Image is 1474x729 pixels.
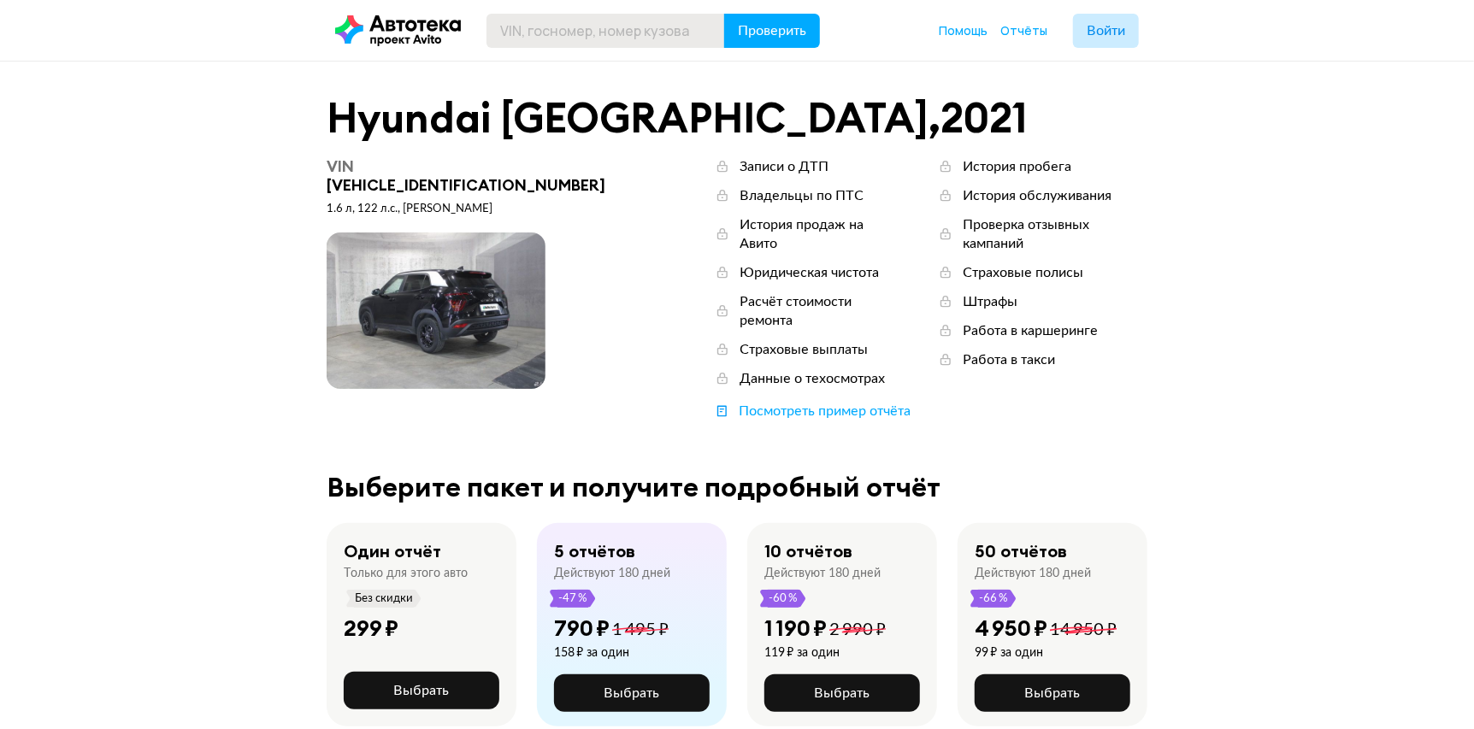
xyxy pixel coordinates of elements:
[724,14,820,48] button: Проверить
[344,540,441,562] div: Один отчёт
[604,686,660,700] span: Выбрать
[554,674,710,712] button: Выбрать
[963,263,1083,282] div: Страховые полисы
[764,645,886,661] div: 119 ₽ за один
[557,590,588,608] span: -47 %
[1000,22,1047,38] span: Отчёты
[740,292,903,330] div: Расчёт стоимости ремонта
[740,157,828,176] div: Записи о ДТП
[738,24,806,38] span: Проверить
[963,350,1055,369] div: Работа в такси
[978,590,1009,608] span: -66 %
[764,566,881,581] div: Действуют 180 дней
[344,672,499,709] button: Выбрать
[344,614,398,642] div: 299 ₽
[963,215,1147,253] div: Проверка отзывных кампаний
[1087,24,1125,38] span: Войти
[740,186,864,205] div: Владельцы по ПТС
[963,157,1071,176] div: История пробега
[554,614,610,642] div: 790 ₽
[612,621,669,638] span: 1 495 ₽
[327,96,1147,140] div: Hyundai [GEOGRAPHIC_DATA] , 2021
[486,14,725,48] input: VIN, госномер, номер кузова
[327,156,354,176] span: VIN
[740,340,868,359] div: Страховые выплаты
[939,22,988,38] span: Помощь
[764,614,827,642] div: 1 190 ₽
[975,674,1130,712] button: Выбрать
[1073,14,1139,48] button: Войти
[764,674,920,712] button: Выбрать
[740,263,879,282] div: Юридическая чистота
[327,472,1147,503] div: Выберите пакет и получите подробный отчёт
[739,402,911,420] div: Посмотреть пример отчёта
[829,621,886,638] span: 2 990 ₽
[554,645,669,661] div: 158 ₽ за один
[394,684,450,697] span: Выбрать
[975,540,1067,562] div: 50 отчётов
[768,590,799,608] span: -60 %
[554,540,635,562] div: 5 отчётов
[740,369,885,388] div: Данные о техосмотрах
[939,22,988,39] a: Помощь
[740,215,903,253] div: История продаж на Авито
[975,614,1047,642] div: 4 950 ₽
[963,292,1017,311] div: Штрафы
[554,566,670,581] div: Действуют 180 дней
[354,590,414,608] span: Без скидки
[1000,22,1047,39] a: Отчёты
[344,566,468,581] div: Только для этого авто
[815,686,870,700] span: Выбрать
[327,157,628,195] div: [VEHICLE_IDENTIFICATION_NUMBER]
[963,186,1111,205] div: История обслуживания
[327,202,628,217] div: 1.6 л, 122 л.c., [PERSON_NAME]
[1025,686,1081,700] span: Выбрать
[1050,621,1117,638] span: 14 950 ₽
[963,321,1098,340] div: Работа в каршеринге
[975,566,1091,581] div: Действуют 180 дней
[714,402,911,420] a: Посмотреть пример отчёта
[764,540,852,562] div: 10 отчётов
[975,645,1117,661] div: 99 ₽ за один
